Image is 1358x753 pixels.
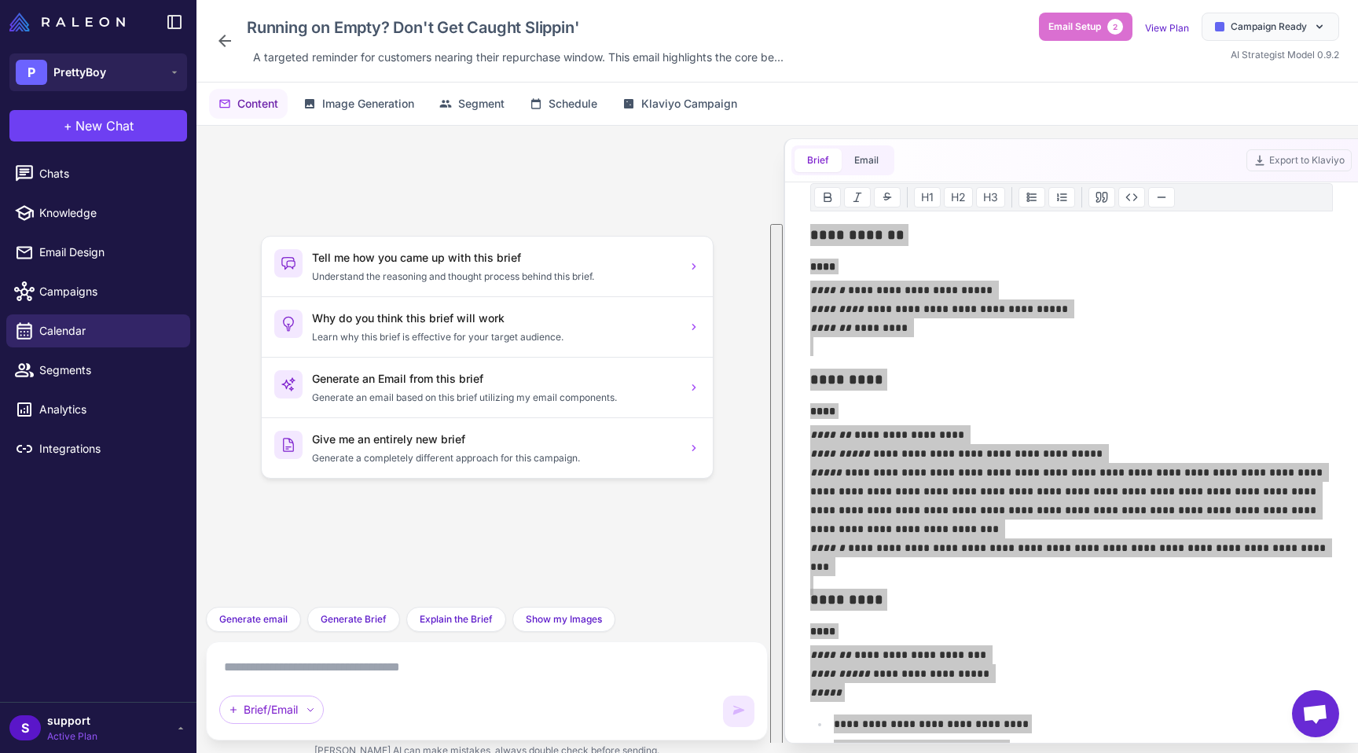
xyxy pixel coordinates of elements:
[64,116,72,135] span: +
[237,95,278,112] span: Content
[322,95,414,112] span: Image Generation
[206,607,301,632] button: Generate email
[209,89,288,119] button: Content
[47,712,97,729] span: support
[9,53,187,91] button: PPrettyBoy
[1231,20,1307,34] span: Campaign Ready
[613,89,747,119] button: Klaviyo Campaign
[842,149,891,172] button: Email
[312,330,678,344] p: Learn why this brief is effective for your target audience.
[914,187,941,208] button: H1
[1048,20,1101,34] span: Email Setup
[39,165,178,182] span: Chats
[6,157,190,190] a: Chats
[458,95,505,112] span: Segment
[976,187,1005,208] button: H3
[307,607,400,632] button: Generate Brief
[1231,49,1339,61] span: AI Strategist Model 0.9.2
[1107,19,1123,35] span: 2
[39,440,178,457] span: Integrations
[47,729,97,744] span: Active Plan
[312,391,678,405] p: Generate an email based on this brief utilizing my email components.
[39,244,178,261] span: Email Design
[430,89,514,119] button: Segment
[39,322,178,340] span: Calendar
[294,89,424,119] button: Image Generation
[526,612,602,626] span: Show my Images
[795,149,842,172] button: Brief
[53,64,106,81] span: PrettyBoy
[312,451,678,465] p: Generate a completely different approach for this campaign.
[312,249,678,266] h3: Tell me how you came up with this brief
[9,13,131,31] a: Raleon Logo
[16,60,47,85] div: P
[312,310,678,327] h3: Why do you think this brief will work
[247,46,790,69] div: Click to edit description
[9,13,125,31] img: Raleon Logo
[312,370,678,388] h3: Generate an Email from this brief
[75,116,134,135] span: New Chat
[39,362,178,379] span: Segments
[406,607,506,632] button: Explain the Brief
[6,354,190,387] a: Segments
[39,283,178,300] span: Campaigns
[549,95,597,112] span: Schedule
[240,13,790,42] div: Click to edit campaign name
[321,612,387,626] span: Generate Brief
[6,236,190,269] a: Email Design
[39,401,178,418] span: Analytics
[1145,22,1189,34] a: View Plan
[9,715,41,740] div: S
[1292,690,1339,737] div: Open chat
[520,89,607,119] button: Schedule
[1246,149,1352,171] button: Export to Klaviyo
[6,275,190,308] a: Campaigns
[219,696,324,724] div: Brief/Email
[9,110,187,141] button: +New Chat
[6,197,190,230] a: Knowledge
[420,612,493,626] span: Explain the Brief
[641,95,737,112] span: Klaviyo Campaign
[39,204,178,222] span: Knowledge
[219,612,288,626] span: Generate email
[312,431,678,448] h3: Give me an entirely new brief
[312,270,678,284] p: Understand the reasoning and thought process behind this brief.
[6,393,190,426] a: Analytics
[6,314,190,347] a: Calendar
[512,607,615,632] button: Show my Images
[944,187,973,208] button: H2
[1039,13,1132,41] button: Email Setup2
[6,432,190,465] a: Integrations
[253,49,784,66] span: A targeted reminder for customers nearing their repurchase window. This email highlights the core...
